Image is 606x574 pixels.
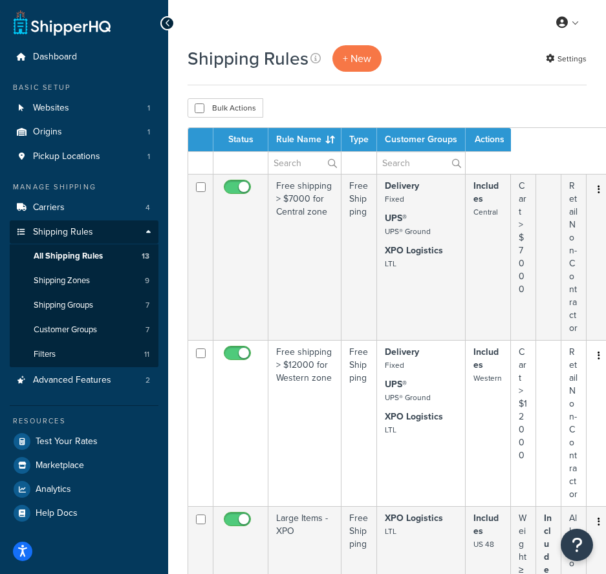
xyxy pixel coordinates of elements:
[473,538,494,550] small: US 48
[33,127,62,138] span: Origins
[268,128,341,151] th: Rule Name : activate to sort column ascending
[10,502,158,525] a: Help Docs
[341,340,377,506] td: Free Shipping
[14,10,111,36] a: ShipperHQ Home
[268,174,341,340] td: Free shipping > $7000 for Central zone
[10,454,158,477] a: Marketplace
[142,251,149,262] span: 13
[34,251,103,262] span: All Shipping Rules
[34,300,93,311] span: Shipping Groups
[473,206,498,218] small: Central
[385,193,404,205] small: Fixed
[33,375,111,386] span: Advanced Features
[144,349,149,360] span: 11
[10,416,158,427] div: Resources
[385,211,407,225] strong: UPS®
[10,96,158,120] li: Websites
[146,375,150,386] span: 2
[332,45,382,72] p: + New
[385,345,419,359] strong: Delivery
[546,50,587,68] a: Settings
[10,82,158,93] div: Basic Setup
[188,46,308,71] h1: Shipping Rules
[511,174,536,340] td: Cart > $7000
[10,182,158,193] div: Manage Shipping
[10,244,158,268] a: All Shipping Rules 13
[10,318,158,342] a: Customer Groups 7
[36,436,98,447] span: Test Your Rates
[473,345,499,372] strong: Includes
[10,145,158,169] a: Pickup Locations 1
[10,318,158,342] li: Customer Groups
[145,275,149,286] span: 9
[10,368,158,392] li: Advanced Features
[10,293,158,317] li: Shipping Groups
[10,430,158,453] a: Test Your Rates
[146,324,149,335] span: 7
[561,529,593,561] button: Open Resource Center
[147,151,150,162] span: 1
[473,372,502,384] small: Western
[268,340,341,506] td: Free shipping > $12000 for Western zone
[34,349,56,360] span: Filters
[473,179,499,206] strong: Includes
[385,410,443,423] strong: XPO Logistics
[10,343,158,367] li: Filters
[10,220,158,244] a: Shipping Rules
[36,484,71,495] span: Analytics
[511,340,536,506] td: Cart > $12000
[561,340,587,506] td: Retail Non-Contractor
[10,343,158,367] a: Filters 11
[385,258,396,270] small: LTL
[10,96,158,120] a: Websites 1
[10,368,158,392] a: Advanced Features 2
[10,45,158,69] a: Dashboard
[10,244,158,268] li: All Shipping Rules
[33,52,77,63] span: Dashboard
[385,424,396,436] small: LTL
[33,202,65,213] span: Carriers
[561,174,587,340] td: Retail Non-Contractor
[268,152,341,174] input: Search
[147,103,150,114] span: 1
[146,202,150,213] span: 4
[473,511,499,538] strong: Includes
[466,128,511,151] th: Actions
[213,128,268,151] th: Status
[36,508,78,519] span: Help Docs
[385,244,443,257] strong: XPO Logistics
[385,226,431,237] small: UPS® Ground
[341,128,377,151] th: Type
[33,227,93,238] span: Shipping Rules
[147,127,150,138] span: 1
[377,152,465,174] input: Search
[385,377,407,391] strong: UPS®
[10,145,158,169] li: Pickup Locations
[385,511,443,525] strong: XPO Logistics
[10,220,158,368] li: Shipping Rules
[10,120,158,144] a: Origins 1
[385,526,396,537] small: LTL
[385,359,404,371] small: Fixed
[341,174,377,340] td: Free Shipping
[146,300,149,311] span: 7
[10,196,158,220] a: Carriers 4
[10,293,158,317] a: Shipping Groups 7
[385,179,419,193] strong: Delivery
[34,275,90,286] span: Shipping Zones
[10,196,158,220] li: Carriers
[10,120,158,144] li: Origins
[10,269,158,293] a: Shipping Zones 9
[10,478,158,501] a: Analytics
[385,392,431,403] small: UPS® Ground
[10,269,158,293] li: Shipping Zones
[33,151,100,162] span: Pickup Locations
[34,324,97,335] span: Customer Groups
[33,103,69,114] span: Websites
[188,98,263,118] button: Bulk Actions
